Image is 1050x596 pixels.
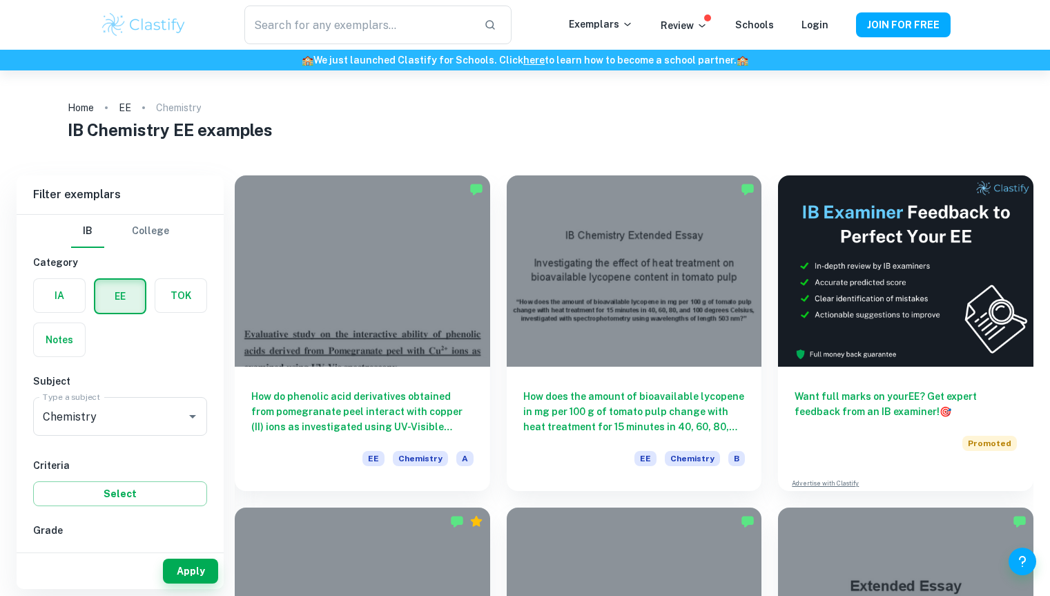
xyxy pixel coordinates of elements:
img: Marked [450,515,464,528]
div: Premium [469,515,483,528]
p: Review [661,18,708,33]
span: 🎯 [940,406,951,417]
span: EE [634,451,657,466]
h6: Subject [33,374,207,389]
span: Chemistry [665,451,720,466]
button: IA [34,279,85,312]
h6: Filter exemplars [17,175,224,214]
a: Home [68,98,94,117]
h6: How do phenolic acid derivatives obtained from pomegranate peel interact with copper (II) ions as... [251,389,474,434]
a: Login [801,19,828,30]
h6: Want full marks on your EE ? Get expert feedback from an IB examiner! [795,389,1017,419]
button: Select [33,481,207,506]
a: How does the amount of bioavailable lycopene in mg per 100 g of tomato pulp change with heat trea... [507,175,762,491]
button: Notes [34,323,85,356]
button: Help and Feedback [1009,548,1036,575]
a: here [523,55,545,66]
h6: Grade [33,523,207,538]
img: Marked [741,515,755,528]
p: Exemplars [569,17,633,32]
p: Chemistry [156,100,201,115]
img: Marked [469,182,483,196]
span: 🏫 [737,55,748,66]
span: A [456,451,474,466]
h6: Category [33,255,207,270]
button: College [132,215,169,248]
button: EE [95,280,145,313]
span: EE [362,451,385,466]
img: Thumbnail [778,175,1033,367]
div: Filter type choice [71,215,169,248]
img: Marked [1013,515,1027,528]
label: Type a subject [43,391,100,403]
button: IB [71,215,104,248]
button: Open [183,407,202,426]
button: TOK [155,279,206,312]
h6: We just launched Clastify for Schools. Click to learn how to become a school partner. [3,52,1047,68]
img: Marked [741,182,755,196]
button: JOIN FOR FREE [856,12,951,37]
a: EE [119,98,131,117]
button: Apply [163,559,218,584]
h6: Criteria [33,458,207,473]
a: Advertise with Clastify [792,479,859,488]
a: Want full marks on yourEE? Get expert feedback from an IB examiner!PromotedAdvertise with Clastify [778,175,1033,491]
a: Schools [735,19,774,30]
h1: IB Chemistry EE examples [68,117,983,142]
span: Chemistry [393,451,448,466]
span: 🏫 [302,55,313,66]
span: Promoted [962,436,1017,451]
a: How do phenolic acid derivatives obtained from pomegranate peel interact with copper (II) ions as... [235,175,490,491]
span: B [728,451,745,466]
h6: How does the amount of bioavailable lycopene in mg per 100 g of tomato pulp change with heat trea... [523,389,746,434]
input: Search for any exemplars... [244,6,472,44]
img: Clastify logo [100,11,188,39]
